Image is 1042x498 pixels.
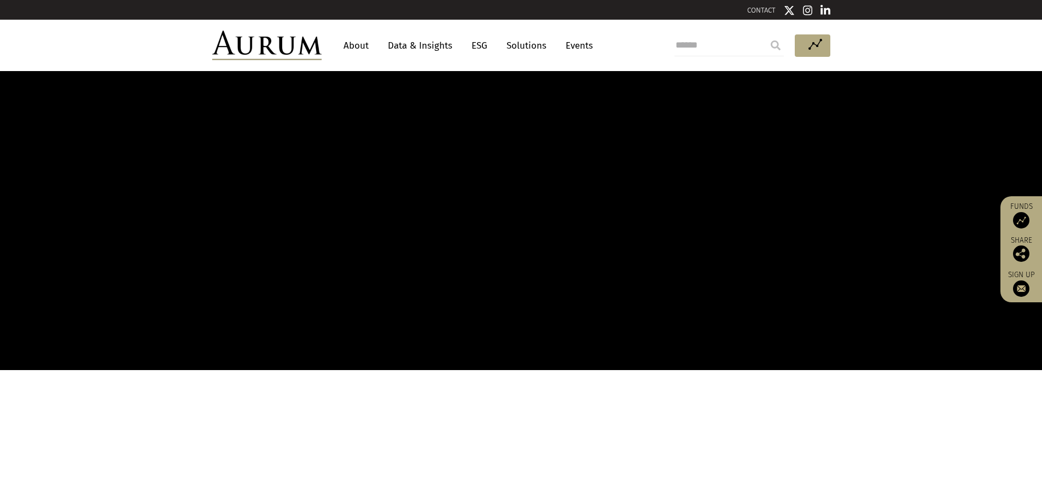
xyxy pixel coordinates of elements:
div: Share [1006,237,1037,262]
img: Aurum [212,31,322,60]
a: Data & Insights [382,36,458,56]
img: Share this post [1013,245,1029,262]
a: Sign up [1006,270,1037,297]
a: Solutions [501,36,552,56]
img: Twitter icon [784,5,795,16]
img: Sign up to our newsletter [1013,280,1029,297]
a: About [338,36,374,56]
a: CONTACT [747,6,776,14]
img: Instagram icon [803,5,813,16]
a: ESG [466,36,493,56]
a: Events [560,36,593,56]
input: Submit [765,34,787,56]
img: Linkedin icon [820,5,830,16]
img: Access Funds [1013,212,1029,229]
a: Funds [1006,202,1037,229]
